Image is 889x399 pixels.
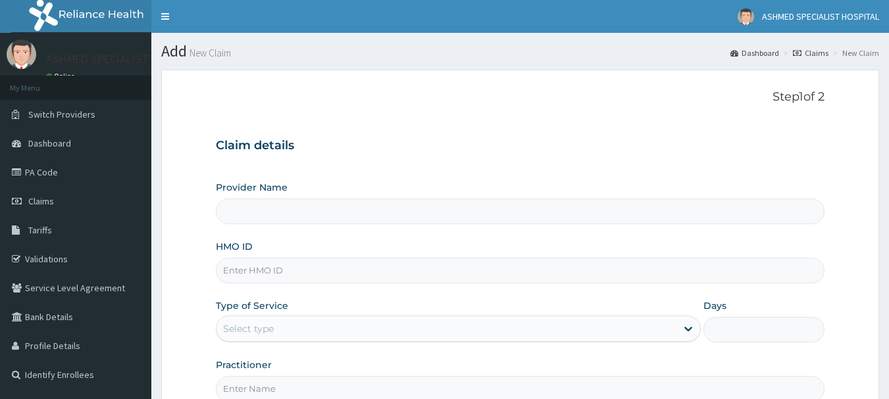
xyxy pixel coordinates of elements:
[28,224,52,236] span: Tariffs
[161,43,879,60] h1: Add
[223,322,274,335] div: Select type
[216,240,253,253] label: HMO ID
[216,258,825,283] input: Enter HMO ID
[46,53,203,65] p: ASHMED SPECIALIST HOSPITAL
[730,47,779,59] a: Dashboard
[7,39,36,69] img: User Image
[830,47,879,59] li: New Claim
[28,137,71,149] span: Dashboard
[216,181,288,194] label: Provider Name
[28,195,54,207] span: Claims
[216,90,825,105] p: Step 1 of 2
[28,108,95,120] span: Switch Providers
[216,139,825,153] h3: Claim details
[216,299,288,312] label: Type of Service
[46,72,78,81] a: Online
[738,9,754,25] img: User Image
[187,48,231,58] small: New Claim
[703,299,726,312] label: Days
[793,47,828,59] a: Claims
[216,358,272,371] label: Practitioner
[762,11,879,22] span: ASHMED SPECIALIST HOSPITAL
